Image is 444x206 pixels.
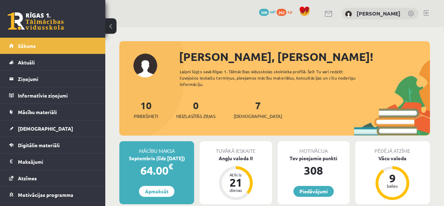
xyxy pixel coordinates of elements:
[270,9,276,14] span: mP
[382,184,403,188] div: balles
[9,54,97,70] a: Aktuāli
[200,155,272,162] div: Angļu valoda II
[18,71,97,87] legend: Ziņojumi
[119,155,194,162] div: Septembris (līdz [DATE])
[9,154,97,170] a: Maksājumi
[355,141,430,155] div: Pēdējā atzīme
[382,173,403,184] div: 9
[9,38,97,54] a: Sākums
[259,9,276,14] a: 308 mP
[355,155,430,201] a: Vācu valoda 9 balles
[18,43,36,49] span: Sākums
[278,162,350,179] div: 308
[234,113,282,120] span: [DEMOGRAPHIC_DATA]
[179,48,430,65] div: [PERSON_NAME], [PERSON_NAME]!
[180,68,366,87] div: Laipni lūgts savā Rīgas 1. Tālmācības vidusskolas skolnieka profilā. Šeit Tu vari redzēt tuvojošo...
[9,87,97,104] a: Informatīvie ziņojumi
[134,113,158,120] span: Priekšmeti
[345,11,352,18] img: Katrīne Rubene
[18,175,37,181] span: Atzīmes
[18,154,97,170] legend: Maksājumi
[277,9,296,14] a: 262 xp
[8,12,64,30] a: Rīgas 1. Tālmācības vidusskola
[119,141,194,155] div: Mācību maksa
[355,155,430,162] div: Vācu valoda
[225,173,246,177] div: Atlicis
[168,161,173,171] span: €
[18,192,73,198] span: Motivācijas programma
[225,177,246,188] div: 21
[200,141,272,155] div: Tuvākā ieskaite
[278,155,350,162] div: Tev pieejamie punkti
[200,155,272,201] a: Angļu valoda II Atlicis 21 dienas
[9,170,97,186] a: Atzīmes
[287,9,292,14] span: xp
[259,9,269,16] span: 308
[176,113,216,120] span: Neizlasītās ziņas
[18,109,57,115] span: Mācību materiāli
[9,71,97,87] a: Ziņojumi
[119,162,194,179] div: 64.00
[9,187,97,203] a: Motivācijas programma
[139,186,174,197] a: Apmaksāt
[18,125,73,132] span: [DEMOGRAPHIC_DATA]
[134,99,158,120] a: 10Priekšmeti
[293,186,334,197] a: Piedāvājumi
[9,137,97,153] a: Digitālie materiāli
[18,59,35,65] span: Aktuāli
[278,141,350,155] div: Motivācija
[176,99,216,120] a: 0Neizlasītās ziņas
[18,142,60,148] span: Digitālie materiāli
[234,99,282,120] a: 7[DEMOGRAPHIC_DATA]
[9,104,97,120] a: Mācību materiāli
[9,120,97,137] a: [DEMOGRAPHIC_DATA]
[225,188,246,192] div: dienas
[18,87,97,104] legend: Informatīvie ziņojumi
[277,9,286,16] span: 262
[357,10,400,17] a: [PERSON_NAME]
